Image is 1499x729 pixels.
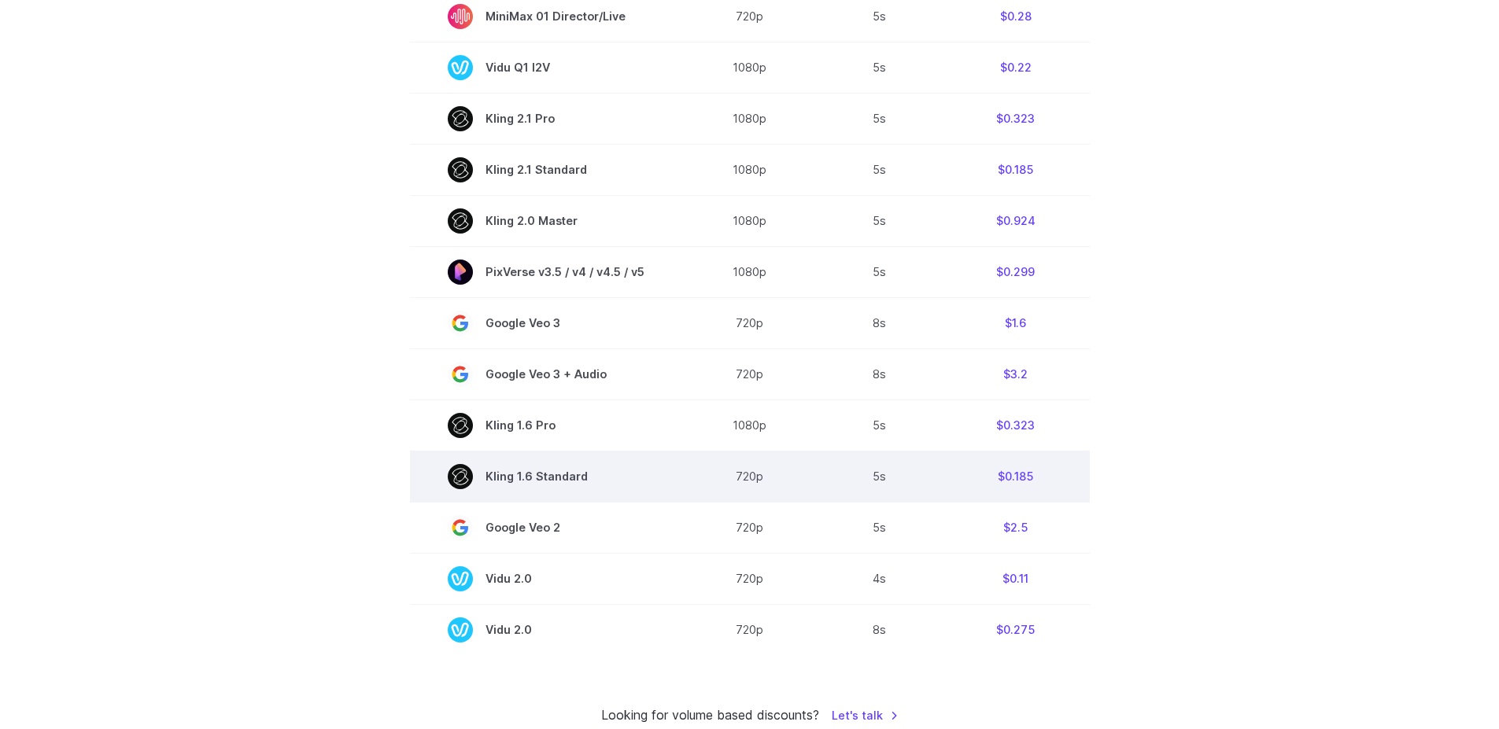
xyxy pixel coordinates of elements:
td: 1080p [682,144,818,195]
td: 8s [818,604,942,655]
span: Vidu 2.0 [448,617,644,642]
td: 4s [818,553,942,604]
td: 5s [818,42,942,93]
td: 5s [818,144,942,195]
span: Google Veo 3 [448,311,644,336]
td: 720p [682,348,818,399]
td: 5s [818,246,942,297]
span: Kling 1.6 Standard [448,464,644,489]
span: PixVerse v3.5 / v4 / v4.5 / v5 [448,260,644,285]
td: 720p [682,502,818,553]
td: 8s [818,297,942,348]
td: 5s [818,399,942,451]
td: 1080p [682,246,818,297]
td: 5s [818,93,942,144]
span: Google Veo 3 + Audio [448,362,644,387]
span: Vidu Q1 I2V [448,55,644,80]
td: $0.323 [942,93,1090,144]
td: $0.924 [942,195,1090,246]
td: 8s [818,348,942,399]
small: Looking for volume based discounts? [601,705,819,726]
td: $0.323 [942,399,1090,451]
td: 1080p [682,399,818,451]
span: Kling 2.0 Master [448,208,644,234]
span: Kling 1.6 Pro [448,413,644,438]
td: $0.11 [942,553,1090,604]
td: $0.275 [942,604,1090,655]
td: $0.185 [942,144,1090,195]
td: 720p [682,451,818,502]
td: 5s [818,451,942,502]
td: $2.5 [942,502,1090,553]
span: MiniMax 01 Director/Live [448,4,644,29]
a: Let's talk [832,706,899,724]
td: 1080p [682,195,818,246]
td: 720p [682,297,818,348]
td: 720p [682,604,818,655]
span: Kling 2.1 Pro [448,106,644,131]
td: 1080p [682,93,818,144]
td: 720p [682,553,818,604]
td: $1.6 [942,297,1090,348]
span: Google Veo 2 [448,515,644,540]
td: $3.2 [942,348,1090,399]
span: Vidu 2.0 [448,566,644,591]
td: 5s [818,502,942,553]
td: 5s [818,195,942,246]
td: $0.22 [942,42,1090,93]
span: Kling 2.1 Standard [448,157,644,182]
td: 1080p [682,42,818,93]
td: $0.185 [942,451,1090,502]
td: $0.299 [942,246,1090,297]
